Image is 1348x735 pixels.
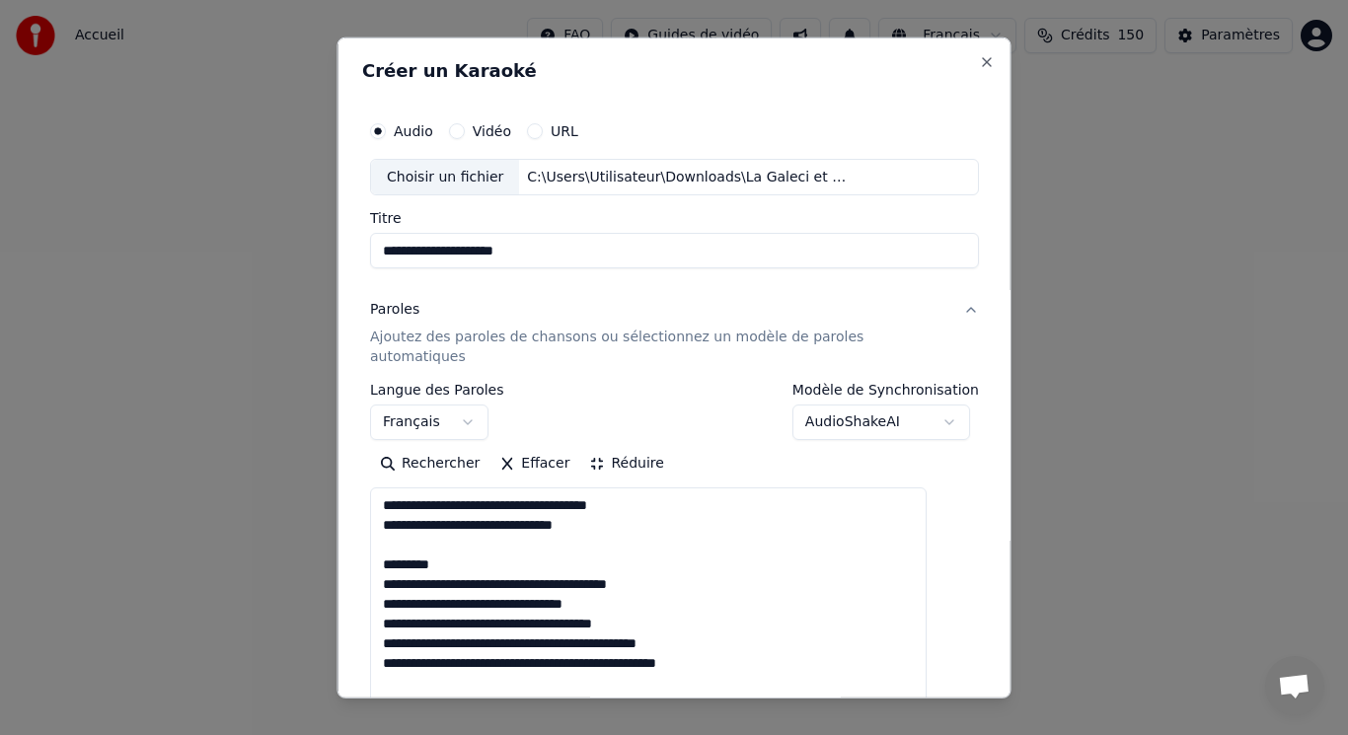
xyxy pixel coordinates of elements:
[370,300,419,320] div: Paroles
[791,383,978,397] label: Modèle de Synchronisation
[370,448,489,479] button: Rechercher
[519,167,855,186] div: C:\Users\Utilisateur\Downloads\La Galeci et la Mifour.mp3
[370,284,979,383] button: ParolesAjoutez des paroles de chansons ou sélectionnez un modèle de paroles automatiques
[370,328,947,367] p: Ajoutez des paroles de chansons ou sélectionnez un modèle de paroles automatiques
[370,211,979,225] label: Titre
[472,123,510,137] label: Vidéo
[370,383,504,397] label: Langue des Paroles
[394,123,433,137] label: Audio
[371,159,519,194] div: Choisir un fichier
[579,448,673,479] button: Réduire
[489,448,579,479] button: Effacer
[551,123,578,137] label: URL
[362,61,987,79] h2: Créer un Karaoké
